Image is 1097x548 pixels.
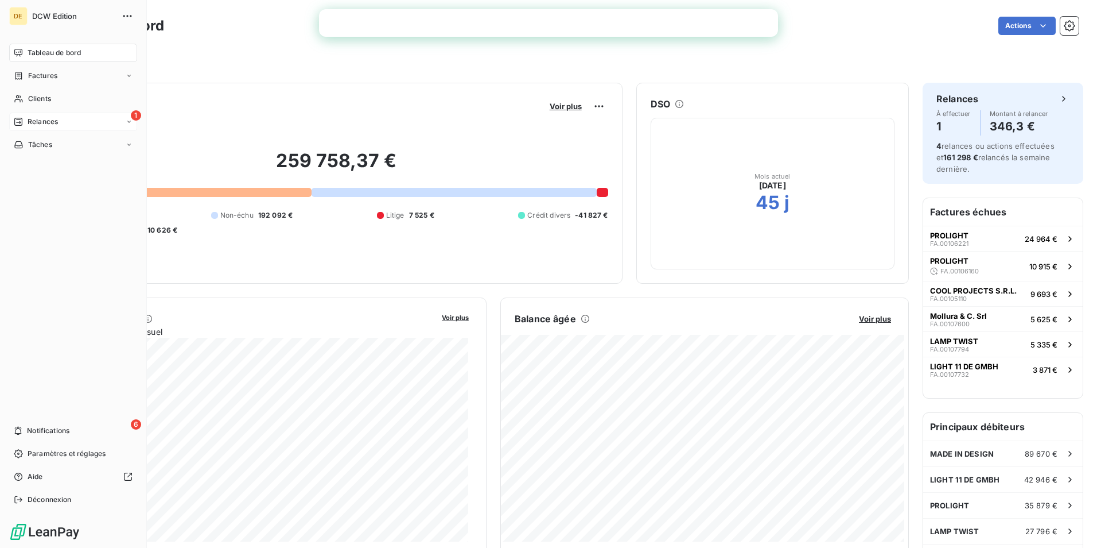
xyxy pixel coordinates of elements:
span: FA.00106160 [940,268,979,275]
h6: DSO [651,97,670,111]
button: Voir plus [438,312,472,322]
span: 3 871 € [1033,365,1057,375]
div: DE [9,7,28,25]
h2: 259 758,37 € [65,149,608,184]
button: Voir plus [855,314,894,324]
span: [DATE] [759,180,786,191]
span: LIGHT 11 DE GMBH [930,362,998,371]
h2: 45 [756,191,780,214]
span: COOL PROJECTS S.R.L. [930,286,1017,295]
button: Mollura & C. SrlFA.001076005 625 € [923,306,1083,331]
h4: 1 [936,117,971,136]
span: PROLIGHT [930,501,969,510]
span: Aide [28,472,43,482]
button: PROLIGHTFA.0010622124 964 € [923,226,1083,251]
span: 42 946 € [1024,475,1057,484]
span: MADE IN DESIGN [930,449,994,458]
span: LAMP TWIST [930,527,979,536]
span: relances ou actions effectuées et relancés la semaine dernière. [936,141,1055,173]
button: Voir plus [546,101,585,111]
span: 5 625 € [1030,315,1057,324]
span: 192 092 € [258,210,293,221]
iframe: Intercom live chat [1058,509,1086,537]
span: FA.00105110 [930,295,967,302]
span: 1 [131,110,141,121]
span: LIGHT 11 DE GMBH [930,475,999,484]
span: Relances [28,117,58,127]
span: Non-échu [220,210,254,221]
h6: Balance âgée [515,312,576,326]
span: 10 915 € [1029,262,1057,271]
button: PROLIGHTFA.0010616010 915 € [923,251,1083,281]
img: Logo LeanPay [9,523,80,541]
span: 24 964 € [1025,234,1057,244]
span: Factures [28,71,57,81]
span: 4 [936,141,942,150]
span: Voir plus [859,314,891,323]
span: Voir plus [442,314,469,322]
iframe: Intercom live chat bannière [319,9,778,37]
span: -41 827 € [575,210,608,221]
span: -10 626 € [144,225,177,236]
h6: Factures échues [923,198,1083,226]
span: 7 525 € [409,210,434,221]
button: COOL PROJECTS S.R.L.FA.001051109 693 € [923,281,1083,306]
span: 89 670 € [1025,449,1057,458]
span: PROLIGHT [930,231,968,240]
span: Mois actuel [754,173,791,180]
h4: 346,3 € [990,117,1048,136]
span: Tableau de bord [28,48,81,58]
span: 27 796 € [1025,527,1057,536]
button: LIGHT 11 DE GMBHFA.001077323 871 € [923,357,1083,382]
button: LAMP TWISTFA.001077945 335 € [923,331,1083,357]
span: Chiffre d'affaires mensuel [65,326,434,338]
span: À effectuer [936,110,971,117]
span: 161 298 € [943,153,978,162]
span: FA.00107794 [930,346,969,353]
span: Voir plus [550,102,582,111]
span: 6 [131,419,141,430]
span: Tâches [28,140,52,150]
h2: j [784,191,789,214]
span: Crédit divers [527,210,570,221]
span: Clients [28,94,51,104]
button: Actions [998,17,1056,35]
span: DCW Edition [32,11,115,21]
span: FA.00107732 [930,371,969,378]
span: PROLIGHT [930,256,968,265]
h6: Principaux débiteurs [923,413,1083,441]
span: 35 879 € [1025,501,1057,510]
span: LAMP TWIST [930,337,978,346]
a: Aide [9,468,137,486]
span: Litige [386,210,404,221]
span: Déconnexion [28,495,72,505]
span: Paramètres et réglages [28,449,106,459]
span: 5 335 € [1030,340,1057,349]
span: Mollura & C. Srl [930,311,987,321]
span: Notifications [27,426,69,436]
span: FA.00106221 [930,240,968,247]
h6: Relances [936,92,978,106]
span: FA.00107600 [930,321,970,327]
span: 9 693 € [1030,290,1057,299]
span: Montant à relancer [990,110,1048,117]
